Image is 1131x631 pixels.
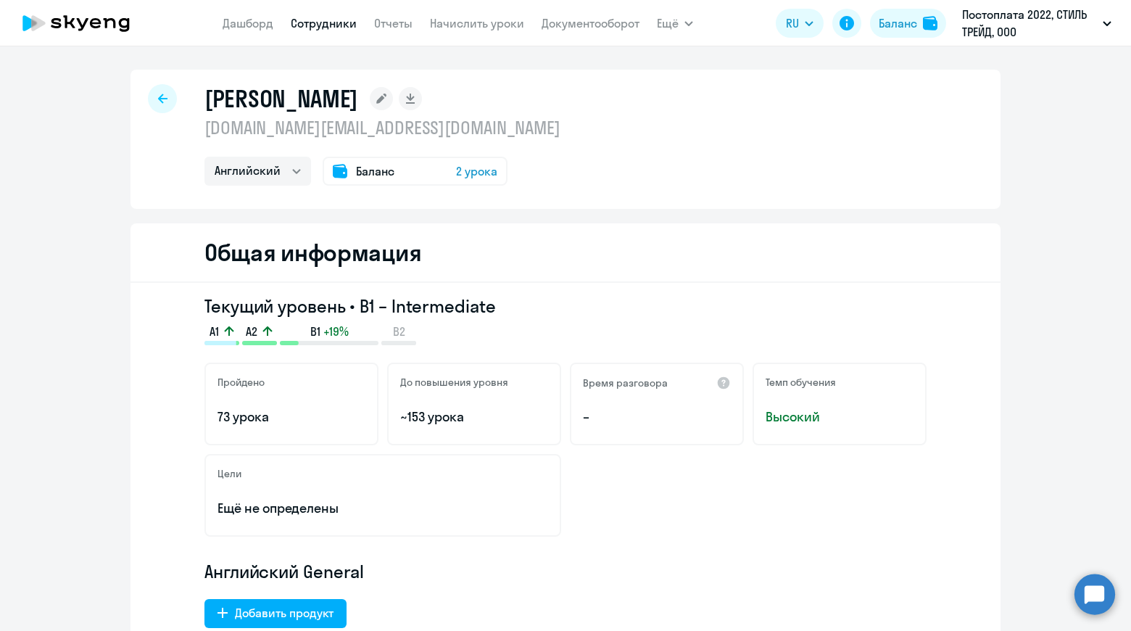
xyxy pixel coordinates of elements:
button: RU [776,9,824,38]
p: [DOMAIN_NAME][EMAIL_ADDRESS][DOMAIN_NAME] [204,116,560,139]
img: balance [923,16,937,30]
span: A2 [246,323,257,339]
button: Ещё [657,9,693,38]
p: Ещё не определены [217,499,548,518]
button: Постоплата 2022, СТИЛЬ ТРЕЙД, ООО [955,6,1119,41]
h1: [PERSON_NAME] [204,84,358,113]
h3: Текущий уровень • B1 – Intermediate [204,294,927,318]
span: 2 урока [456,162,497,180]
div: Добавить продукт [235,604,333,622]
a: Сотрудники [291,16,357,30]
span: Высокий [766,408,913,426]
p: 73 урока [217,408,365,426]
h5: Пройдено [217,376,265,389]
h5: Цели [217,467,241,480]
a: Начислить уроки [430,16,524,30]
span: Ещё [657,15,679,32]
span: B1 [310,323,320,339]
span: +19% [323,323,349,339]
p: Постоплата 2022, СТИЛЬ ТРЕЙД, ООО [962,6,1097,41]
span: Английский General [204,560,364,583]
span: RU [786,15,799,32]
span: Баланс [356,162,394,180]
h2: Общая информация [204,238,421,267]
h5: До повышения уровня [400,376,508,389]
a: Документооборот [542,16,639,30]
span: B2 [393,323,405,339]
div: Баланс [879,15,917,32]
a: Отчеты [374,16,413,30]
h5: Время разговора [583,376,668,389]
p: ~153 урока [400,408,548,426]
h5: Темп обучения [766,376,836,389]
p: – [583,408,731,426]
span: A1 [210,323,219,339]
button: Добавить продукт [204,599,347,628]
button: Балансbalance [870,9,946,38]
a: Дашборд [223,16,273,30]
